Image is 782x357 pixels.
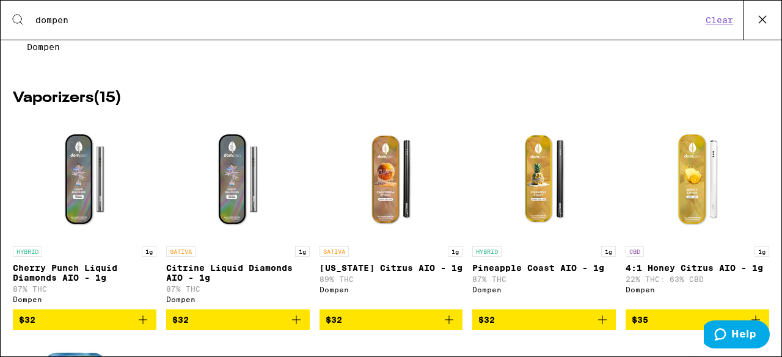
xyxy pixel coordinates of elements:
[472,286,616,294] div: Dompen
[320,118,463,309] a: Open page for California Citrus AIO - 1g from Dompen
[172,315,189,325] span: $32
[626,246,644,257] p: CBD
[166,118,310,309] a: Open page for Citrine Liquid Diamonds AIO - 1g from Dompen
[35,15,702,26] input: Search for products & categories
[601,246,616,257] p: 1g
[626,275,769,283] p: 22% THC: 63% CBD
[326,315,342,325] span: $32
[13,91,769,106] h2: Vaporizers ( 15 )
[320,309,463,330] button: Add to bag
[13,263,156,283] p: Cherry Punch Liquid Diamonds AIO - 1g
[626,263,769,273] p: 4:1 Honey Citrus AIO - 1g
[13,246,42,257] p: HYBRID
[19,315,35,325] span: $32
[27,42,60,52] span: Dompen
[166,263,310,283] p: Citrine Liquid Diamonds AIO - 1g
[702,15,737,26] button: Clear
[472,275,616,283] p: 87% THC
[320,286,463,294] div: Dompen
[626,309,769,330] button: Add to bag
[472,246,502,257] p: HYBRID
[448,246,462,257] p: 1g
[626,118,769,309] a: Open page for 4:1 Honey Citrus AIO - 1g from Dompen
[23,118,145,240] img: Dompen - Cherry Punch Liquid Diamonds AIO - 1g
[320,246,349,257] p: SATIVA
[13,118,156,309] a: Open page for Cherry Punch Liquid Diamonds AIO - 1g from Dompen
[626,286,769,294] div: Dompen
[478,315,495,325] span: $32
[142,246,156,257] p: 1g
[13,285,156,293] p: 87% THC
[472,309,616,330] button: Add to bag
[166,295,310,303] div: Dompen
[704,320,770,351] iframe: Opens a widget where you can find more information
[755,246,769,257] p: 1g
[632,315,648,325] span: $35
[483,118,605,240] img: Dompen - Pineapple Coast AIO - 1g
[320,275,463,283] p: 89% THC
[330,118,452,240] img: Dompen - California Citrus AIO - 1g
[166,309,310,330] button: Add to bag
[166,285,310,293] p: 87% THC
[177,118,299,240] img: Dompen - Citrine Liquid Diamonds AIO - 1g
[472,118,616,309] a: Open page for Pineapple Coast AIO - 1g from Dompen
[472,263,616,273] p: Pineapple Coast AIO - 1g
[166,246,195,257] p: SATIVA
[13,295,156,303] div: Dompen
[13,309,156,330] button: Add to bag
[295,246,310,257] p: 1g
[320,263,463,273] p: [US_STATE] Citrus AIO - 1g
[637,118,759,240] img: Dompen - 4:1 Honey Citrus AIO - 1g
